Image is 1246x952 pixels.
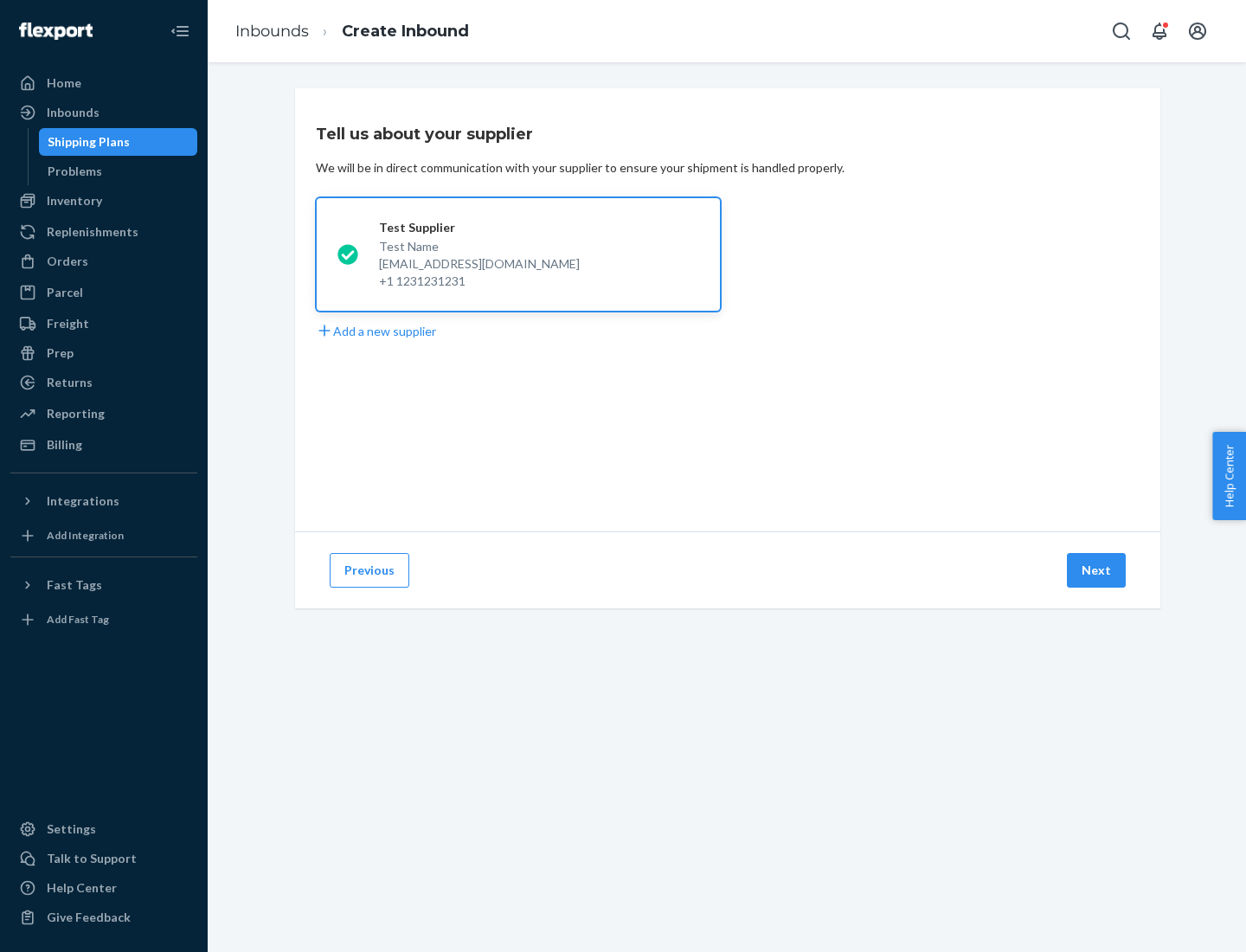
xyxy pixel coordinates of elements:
button: Give Feedback [10,904,197,931]
img: Flexport logo [19,23,93,40]
ol: breadcrumbs [222,6,483,57]
button: Open notifications [1142,14,1177,48]
a: Shipping Plans [39,128,198,156]
button: Open Search Box [1104,14,1139,48]
div: Inventory [47,192,102,209]
a: Settings [10,815,197,843]
div: Parcel [47,284,83,301]
div: Give Feedback [47,909,131,926]
div: Talk to Support [47,850,137,867]
button: Integrations [10,487,197,515]
a: Orders [10,248,197,275]
div: Help Center [47,879,117,897]
h3: Tell us about your supplier [316,123,533,145]
a: Talk to Support [10,845,197,872]
a: Replenishments [10,218,197,246]
div: Reporting [47,405,105,422]
a: Inventory [10,187,197,215]
button: Add a new supplier [316,322,436,340]
a: Inbounds [235,22,309,41]
div: Billing [47,436,82,453]
a: Create Inbound [342,22,469,41]
button: Fast Tags [10,571,197,599]
div: Integrations [47,492,119,510]
button: Previous [330,553,409,588]
a: Home [10,69,197,97]
div: Replenishments [47,223,138,241]
div: Returns [47,374,93,391]
div: Shipping Plans [48,133,130,151]
div: Settings [47,820,96,838]
a: Add Integration [10,522,197,550]
a: Prep [10,339,197,367]
a: Inbounds [10,99,197,126]
button: Open account menu [1180,14,1215,48]
a: Freight [10,310,197,338]
div: Add Fast Tag [47,612,109,627]
a: Returns [10,369,197,396]
a: Billing [10,431,197,459]
div: Add Integration [47,528,124,543]
div: Fast Tags [47,576,102,594]
div: Orders [47,253,88,270]
div: Prep [47,344,74,362]
div: Inbounds [47,104,100,121]
button: Help Center [1212,432,1246,520]
a: Reporting [10,400,197,428]
a: Help Center [10,874,197,902]
a: Add Fast Tag [10,606,197,634]
button: Close Navigation [163,14,197,48]
div: Home [47,74,81,92]
div: Freight [47,315,89,332]
a: Problems [39,158,198,185]
div: Problems [48,163,102,180]
button: Next [1067,553,1126,588]
div: We will be in direct communication with your supplier to ensure your shipment is handled properly. [316,159,845,177]
a: Parcel [10,279,197,306]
